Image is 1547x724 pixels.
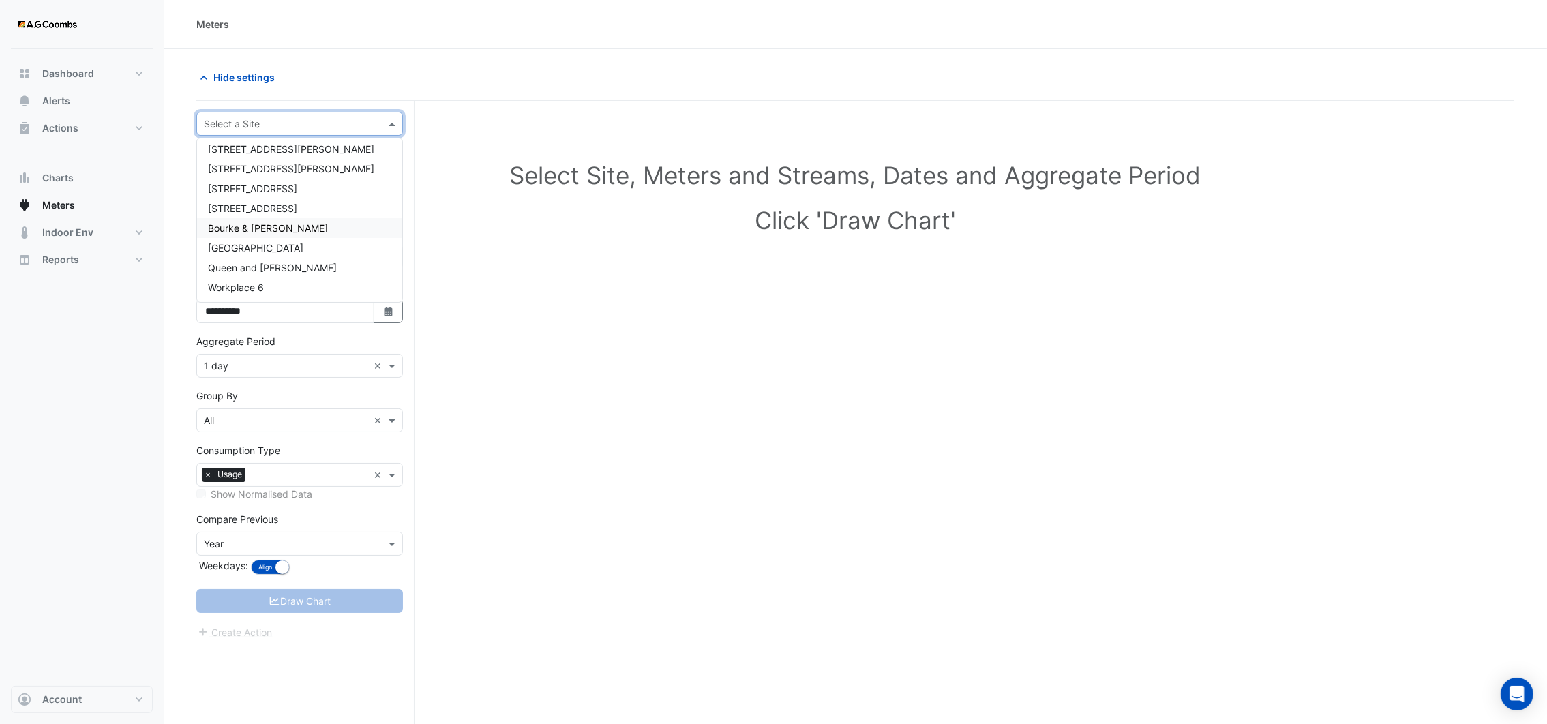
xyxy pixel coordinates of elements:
[42,226,93,239] span: Indoor Env
[374,359,385,373] span: Clear
[11,219,153,246] button: Indoor Env
[208,202,297,214] span: [STREET_ADDRESS]
[11,87,153,115] button: Alerts
[196,389,238,403] label: Group By
[11,164,153,192] button: Charts
[42,67,94,80] span: Dashboard
[18,171,31,185] app-icon: Charts
[18,121,31,135] app-icon: Actions
[374,468,385,482] span: Clear
[18,94,31,108] app-icon: Alerts
[18,67,31,80] app-icon: Dashboard
[11,246,153,273] button: Reports
[208,222,328,234] span: Bourke & [PERSON_NAME]
[208,262,337,273] span: Queen and [PERSON_NAME]
[18,253,31,267] app-icon: Reports
[218,161,1492,190] h1: Select Site, Meters and Streams, Dates and Aggregate Period
[42,94,70,108] span: Alerts
[208,143,374,155] span: [STREET_ADDRESS][PERSON_NAME]
[196,17,229,31] div: Meters
[218,206,1492,235] h1: Click 'Draw Chart'
[42,121,78,135] span: Actions
[11,115,153,142] button: Actions
[18,226,31,239] app-icon: Indoor Env
[196,138,403,303] ng-dropdown-panel: Options list
[1501,678,1533,710] div: Open Intercom Messenger
[382,305,395,317] fa-icon: Select Date
[42,198,75,212] span: Meters
[42,253,79,267] span: Reports
[196,334,275,348] label: Aggregate Period
[196,512,278,526] label: Compare Previous
[214,468,245,481] span: Usage
[42,171,74,185] span: Charts
[11,192,153,219] button: Meters
[11,60,153,87] button: Dashboard
[196,558,248,573] label: Weekdays:
[196,443,280,457] label: Consumption Type
[208,163,374,175] span: [STREET_ADDRESS][PERSON_NAME]
[202,468,214,481] span: ×
[18,198,31,212] app-icon: Meters
[208,183,297,194] span: [STREET_ADDRESS]
[42,693,82,706] span: Account
[196,625,273,637] app-escalated-ticket-create-button: Please correct errors first
[213,70,275,85] span: Hide settings
[374,413,385,427] span: Clear
[208,242,303,254] span: [GEOGRAPHIC_DATA]
[11,686,153,713] button: Account
[16,11,78,38] img: Company Logo
[196,487,403,501] div: Select meters or streams to enable normalisation
[211,487,312,501] label: Show Normalised Data
[208,282,264,293] span: Workplace 6
[196,65,284,89] button: Hide settings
